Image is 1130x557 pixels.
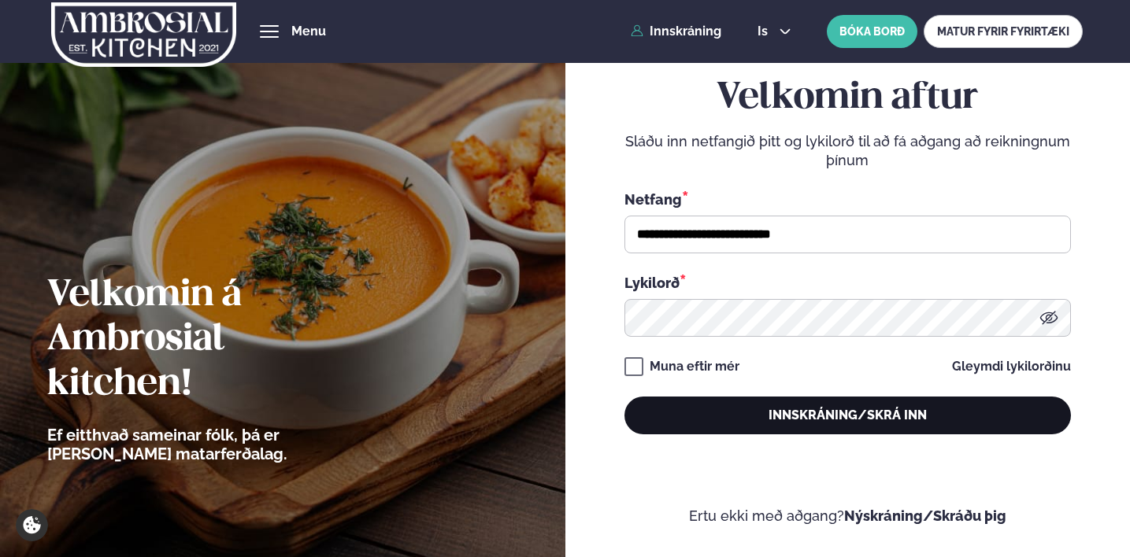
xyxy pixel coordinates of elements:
button: is [745,25,804,38]
h2: Velkomin á Ambrosial kitchen! [47,274,374,406]
button: hamburger [260,22,279,41]
a: MATUR FYRIR FYRIRTÆKI [924,15,1083,48]
a: Nýskráning/Skráðu þig [844,507,1006,524]
button: Innskráning/Skrá inn [624,397,1071,434]
a: Gleymdi lykilorðinu [952,360,1071,373]
h2: Velkomin aftur [624,76,1071,120]
img: logo [50,2,238,67]
span: is [758,25,772,38]
a: Cookie settings [16,509,48,541]
p: Sláðu inn netfangið þitt og lykilorð til að fá aðgang að reikningnum þínum [624,132,1071,170]
div: Lykilorð [624,272,1071,293]
div: Netfang [624,189,1071,209]
button: BÓKA BORÐ [827,15,917,48]
a: Innskráning [631,24,721,39]
p: Ertu ekki með aðgang? [612,507,1083,526]
p: Ef eitthvað sameinar fólk, þá er [PERSON_NAME] matarferðalag. [47,426,374,463]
